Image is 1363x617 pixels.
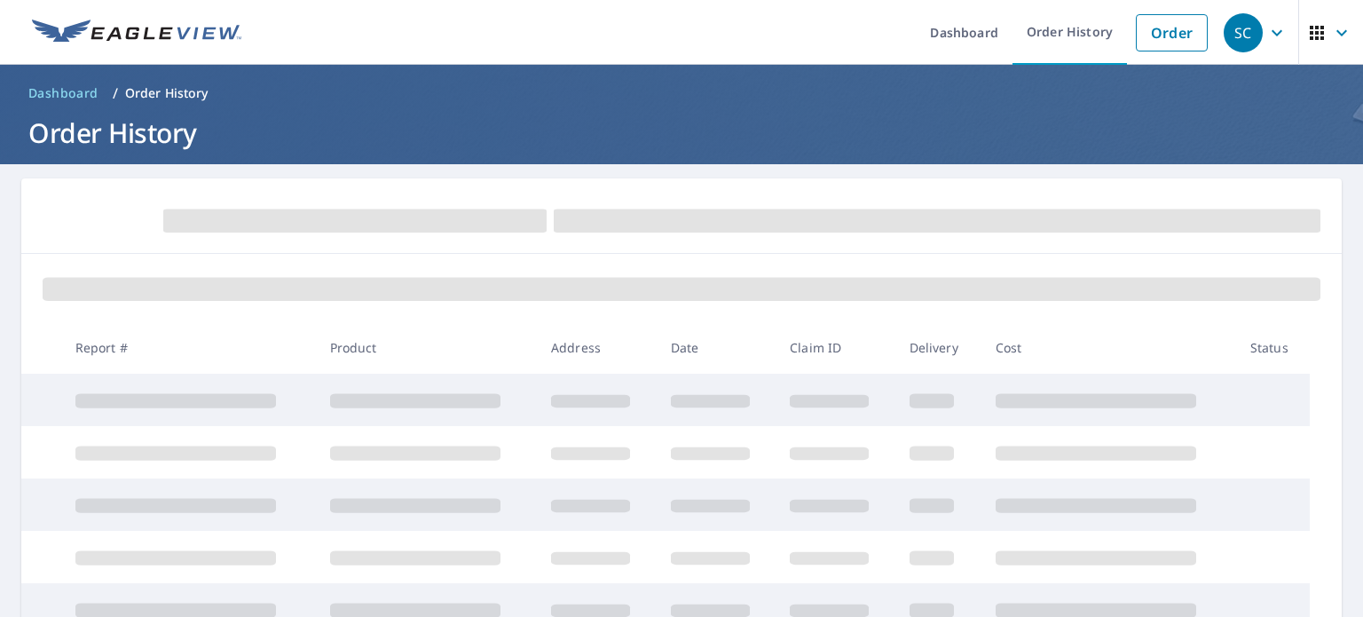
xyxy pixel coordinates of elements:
[895,321,981,374] th: Delivery
[21,79,106,107] a: Dashboard
[1236,321,1310,374] th: Status
[125,84,209,102] p: Order History
[21,115,1342,151] h1: Order History
[1224,13,1263,52] div: SC
[537,321,657,374] th: Address
[776,321,895,374] th: Claim ID
[657,321,776,374] th: Date
[113,83,118,104] li: /
[981,321,1236,374] th: Cost
[28,84,98,102] span: Dashboard
[32,20,241,46] img: EV Logo
[61,321,316,374] th: Report #
[316,321,538,374] th: Product
[1136,14,1208,51] a: Order
[21,79,1342,107] nav: breadcrumb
